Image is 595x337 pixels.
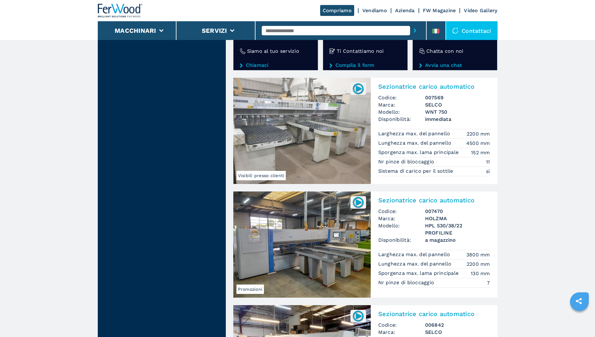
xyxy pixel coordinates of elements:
[571,293,587,309] a: sharethis
[378,168,455,175] p: Sistema di carico per il sottile
[423,7,456,13] a: FW Magazine
[352,82,364,95] img: 007569
[378,260,453,267] p: Lunghezza max. del pannello
[330,62,401,68] a: Compila il form
[378,215,425,222] span: Marca:
[378,116,425,123] span: Disponibilità:
[426,47,464,55] h4: Chatta con noi
[425,94,490,101] h3: 007569
[378,94,425,101] span: Codice:
[425,236,490,244] span: a magazzino
[419,48,425,54] img: Chatta con noi
[352,196,364,208] img: 007470
[236,285,264,294] span: Promozioni
[425,116,490,123] span: immediata
[487,279,490,286] em: 7
[378,101,425,108] span: Marca:
[425,215,490,222] h3: HOLZMA
[236,171,286,180] span: Visibili presso clienti
[378,270,460,277] p: Sporgenza max. lama principale
[568,309,590,332] iframe: Chat
[378,279,436,286] p: Nr pinze di bloccaggio
[378,130,452,137] p: Larghezza max. del pannello
[471,149,490,156] em: 152 mm
[233,191,498,298] a: Sezionatrice carico automatico HOLZMA HPL 530/38/22 PROFILINEPromozioni007470Sezionatrice carico ...
[425,108,490,116] h3: WNT 750
[378,321,425,329] span: Codice:
[378,329,425,336] span: Marca:
[464,7,497,13] a: Video Gallery
[337,47,384,55] h4: Ti Contattiamo noi
[425,329,490,336] h3: SELCO
[378,196,490,204] h2: Sezionatrice carico automatico
[425,321,490,329] h3: 006842
[467,130,490,137] em: 2200 mm
[395,7,415,13] a: Azienda
[115,27,156,34] button: Macchinari
[202,27,227,34] button: Servizi
[378,310,490,318] h2: Sezionatrice carico automatico
[378,149,460,156] p: Sporgenza max. lama principale
[378,158,436,165] p: Nr pinze di bloccaggio
[446,21,498,40] div: Contattaci
[378,222,425,236] span: Modello:
[233,191,371,298] img: Sezionatrice carico automatico HOLZMA HPL 530/38/22 PROFILINE
[419,62,491,68] a: Avvia una chat
[378,236,425,244] span: Disponibilità:
[378,208,425,215] span: Codice:
[352,310,364,322] img: 006842
[330,48,335,54] img: Ti Contattiamo noi
[320,5,354,16] a: Compriamo
[98,4,143,17] img: Ferwood
[240,48,245,54] img: Siamo al tuo servizio
[486,168,490,175] em: si
[425,101,490,108] h3: SELCO
[467,260,490,268] em: 2200 mm
[410,23,420,38] button: submit-button
[378,108,425,116] span: Modello:
[471,270,490,277] em: 130 mm
[425,222,490,236] h3: HPL 530/38/22 PROFILINE
[378,140,453,146] p: Lunghezza max. del pannello
[378,251,452,258] p: Larghezza max. del pannello
[247,47,299,55] h4: Siamo al tuo servizio
[425,208,490,215] h3: 007470
[362,7,387,13] a: Vendiamo
[233,78,371,184] img: Sezionatrice carico automatico SELCO WNT 750
[233,78,498,184] a: Sezionatrice carico automatico SELCO WNT 750Visibili presso clienti007569Sezionatrice carico auto...
[378,83,490,90] h2: Sezionatrice carico automatico
[486,158,490,166] em: 11
[466,251,490,258] em: 3800 mm
[466,140,490,147] em: 4500 mm
[452,27,459,34] img: Contattaci
[240,62,311,68] a: Chiamaci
